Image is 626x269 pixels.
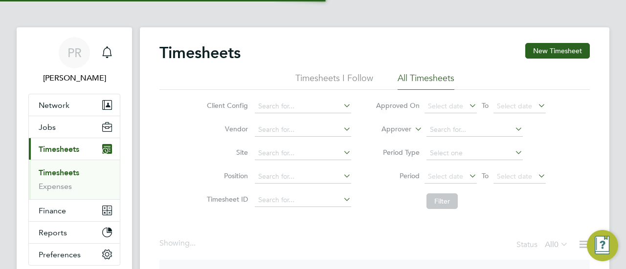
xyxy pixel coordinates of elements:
[255,100,351,113] input: Search for...
[479,169,492,182] span: To
[29,94,120,116] button: Network
[39,168,79,177] a: Timesheets
[204,148,248,157] label: Site
[39,123,56,132] span: Jobs
[497,102,532,110] span: Select date
[67,46,82,59] span: PR
[428,102,463,110] span: Select date
[29,244,120,265] button: Preferences
[295,72,373,90] li: Timesheets I Follow
[190,238,196,248] span: ...
[376,171,420,180] label: Period
[516,238,570,252] div: Status
[159,238,198,248] div: Showing
[426,193,458,209] button: Filter
[428,172,463,181] span: Select date
[29,116,120,138] button: Jobs
[39,145,79,154] span: Timesheets
[39,206,66,215] span: Finance
[255,170,351,184] input: Search for...
[479,99,492,112] span: To
[426,146,523,160] input: Select one
[29,200,120,221] button: Finance
[159,43,241,62] h2: Timesheets
[376,101,420,110] label: Approved On
[255,146,351,160] input: Search for...
[39,101,69,110] span: Network
[204,101,248,110] label: Client Config
[204,195,248,204] label: Timesheet ID
[255,123,351,137] input: Search for...
[367,124,411,134] label: Approver
[28,72,120,84] span: Preethy Raviendran
[39,182,72,191] a: Expenses
[587,230,618,261] button: Engage Resource Center
[39,228,67,237] span: Reports
[29,138,120,160] button: Timesheets
[39,250,81,259] span: Preferences
[204,171,248,180] label: Position
[376,148,420,157] label: Period Type
[29,160,120,199] div: Timesheets
[255,193,351,207] input: Search for...
[554,240,559,249] span: 0
[204,124,248,133] label: Vendor
[28,37,120,84] a: PR[PERSON_NAME]
[525,43,590,59] button: New Timesheet
[398,72,454,90] li: All Timesheets
[497,172,532,181] span: Select date
[545,240,568,249] label: All
[426,123,523,137] input: Search for...
[29,222,120,243] button: Reports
